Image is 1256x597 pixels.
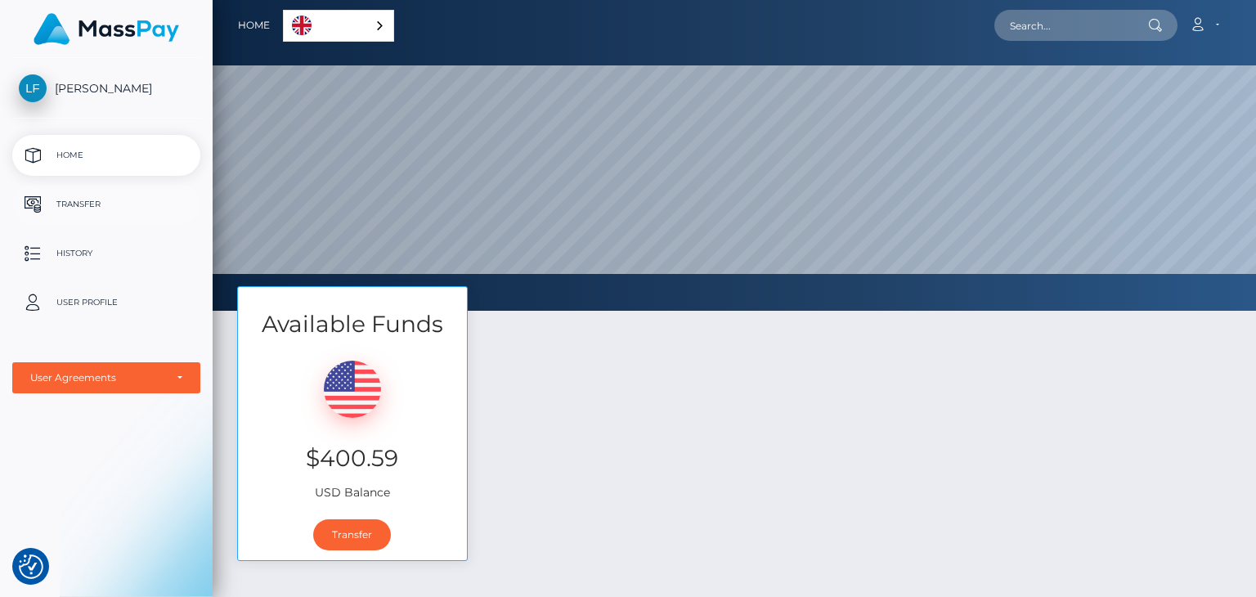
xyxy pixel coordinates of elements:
button: User Agreements [12,362,200,393]
div: User Agreements [30,371,164,384]
h3: Available Funds [238,308,467,340]
button: Consent Preferences [19,554,43,579]
a: Transfer [313,519,391,550]
p: Home [19,143,194,168]
p: User Profile [19,290,194,315]
a: Transfer [12,184,200,225]
p: History [19,241,194,266]
a: History [12,233,200,274]
div: USD Balance [238,340,467,509]
h3: $400.59 [250,442,455,474]
aside: Language selected: English [283,10,394,42]
span: [PERSON_NAME] [12,81,200,96]
img: USD.png [324,361,381,418]
div: Language [283,10,394,42]
a: English [284,11,393,41]
a: User Profile [12,282,200,323]
a: Home [12,135,200,176]
p: Transfer [19,192,194,217]
a: Home [238,8,270,43]
img: MassPay [34,13,179,45]
img: Revisit consent button [19,554,43,579]
input: Search... [994,10,1148,41]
